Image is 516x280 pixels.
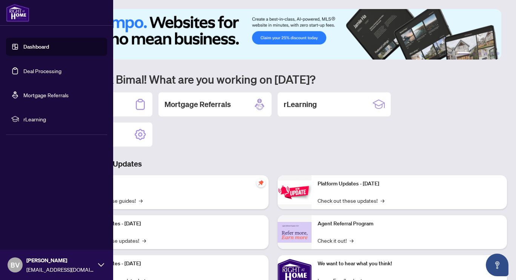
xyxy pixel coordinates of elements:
[318,180,501,188] p: Platform Updates - [DATE]
[39,159,507,169] h3: Brokerage & Industry Updates
[139,196,143,205] span: →
[484,52,487,55] button: 4
[39,9,501,60] img: Slide 0
[39,72,507,86] h1: Welcome back Bimal! What are you working on [DATE]?
[278,181,312,204] img: Platform Updates - June 23, 2025
[472,52,475,55] button: 2
[164,99,231,110] h2: Mortgage Referrals
[457,52,469,55] button: 1
[381,196,384,205] span: →
[23,115,102,123] span: rLearning
[318,220,501,228] p: Agent Referral Program
[23,67,61,74] a: Deal Processing
[23,92,69,98] a: Mortgage Referrals
[284,99,317,110] h2: rLearning
[318,260,501,268] p: We want to hear what you think!
[26,265,94,274] span: [EMAIL_ADDRESS][DOMAIN_NAME]
[79,180,263,188] p: Self-Help
[478,52,481,55] button: 3
[318,236,353,245] a: Check it out!→
[11,260,20,270] span: BV
[490,52,493,55] button: 5
[278,222,312,243] img: Agent Referral Program
[6,4,29,22] img: logo
[256,178,266,187] span: pushpin
[79,260,263,268] p: Platform Updates - [DATE]
[23,43,49,50] a: Dashboard
[496,52,499,55] button: 6
[350,236,353,245] span: →
[79,220,263,228] p: Platform Updates - [DATE]
[26,256,94,265] span: [PERSON_NAME]
[486,254,508,276] button: Open asap
[318,196,384,205] a: Check out these updates!→
[142,236,146,245] span: →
